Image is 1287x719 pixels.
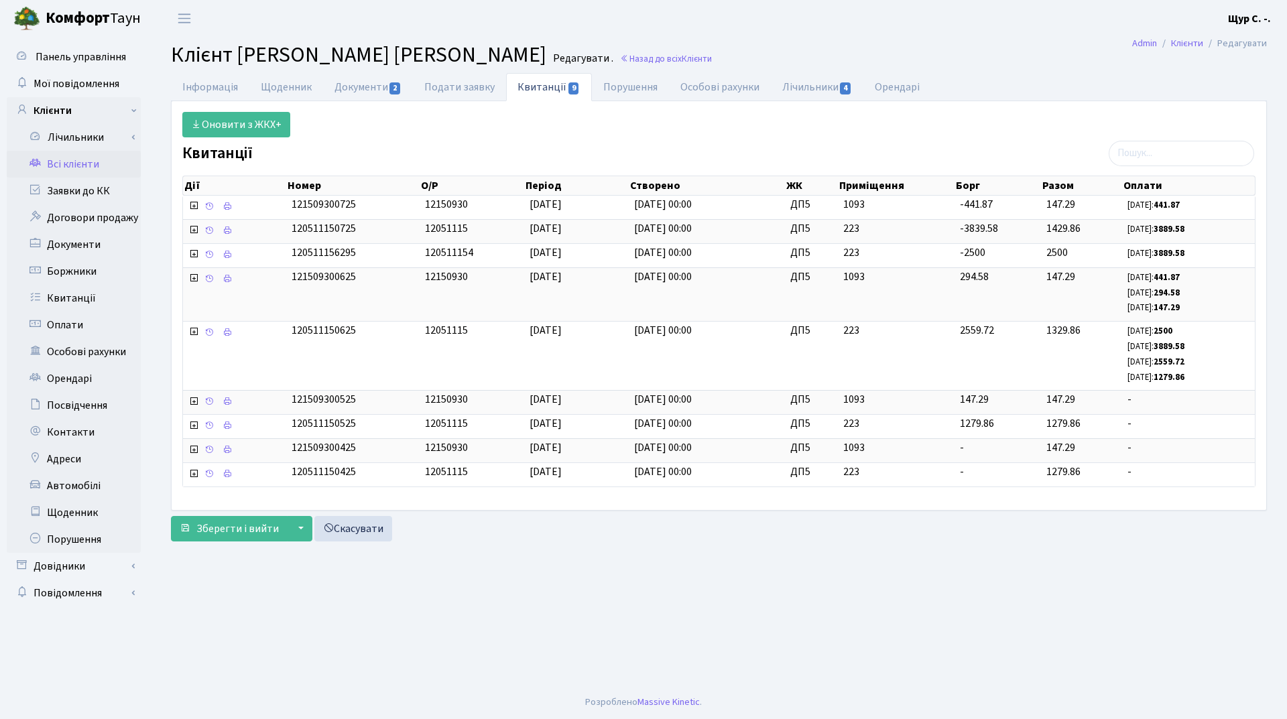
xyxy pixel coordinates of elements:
[1127,392,1249,407] span: -
[1112,29,1287,58] nav: breadcrumb
[1127,464,1249,480] span: -
[171,73,249,101] a: Інформація
[323,73,413,101] a: Документи
[7,338,141,365] a: Особові рахунки
[843,392,949,407] span: 1093
[46,7,141,30] span: Таун
[530,269,562,284] span: [DATE]
[843,245,949,261] span: 223
[1127,302,1180,314] small: [DATE]:
[506,73,591,101] a: Квитанції
[1046,323,1081,338] span: 1329.86
[790,416,833,432] span: ДП5
[1046,416,1081,431] span: 1279.86
[840,82,851,94] span: 4
[1154,302,1180,314] b: 147.29
[36,50,126,64] span: Панель управління
[168,7,201,29] button: Переключити навігацію
[7,231,141,258] a: Документи
[634,464,692,479] span: [DATE] 00:00
[425,440,468,455] span: 12150930
[1154,340,1184,352] b: 3889.58
[7,472,141,499] a: Автомобілі
[524,176,629,195] th: Період
[7,97,141,124] a: Клієнти
[1154,356,1184,368] b: 2559.72
[425,323,468,338] span: 12051115
[413,73,506,101] a: Подати заявку
[1109,141,1254,166] input: Пошук...
[637,695,700,709] a: Massive Kinetic
[292,323,356,338] span: 120511150625
[292,464,356,479] span: 120511150425
[7,312,141,338] a: Оплати
[960,269,989,284] span: 294.58
[550,52,613,65] small: Редагувати .
[292,392,356,407] span: 121509300525
[629,176,785,195] th: Створено
[292,440,356,455] span: 121509300425
[1046,269,1075,284] span: 147.29
[196,521,279,536] span: Зберегти і вийти
[592,73,669,101] a: Порушення
[843,221,949,237] span: 223
[46,7,110,29] b: Комфорт
[1046,464,1081,479] span: 1279.86
[292,269,356,284] span: 121509300625
[1122,176,1255,195] th: Оплати
[843,464,949,480] span: 223
[530,440,562,455] span: [DATE]
[790,221,833,237] span: ДП5
[425,464,468,479] span: 12051115
[771,73,863,101] a: Лічильники
[292,221,356,236] span: 120511150725
[7,499,141,526] a: Щоденник
[634,245,692,260] span: [DATE] 00:00
[1046,392,1075,407] span: 147.29
[1154,247,1184,259] b: 3889.58
[1127,247,1184,259] small: [DATE]:
[1127,223,1184,235] small: [DATE]:
[292,197,356,212] span: 121509300725
[530,221,562,236] span: [DATE]
[790,323,833,338] span: ДП5
[1127,199,1180,211] small: [DATE]:
[1127,371,1184,383] small: [DATE]:
[568,82,579,94] span: 9
[634,221,692,236] span: [DATE] 00:00
[790,245,833,261] span: ДП5
[843,440,949,456] span: 1093
[1154,371,1184,383] b: 1279.86
[634,323,692,338] span: [DATE] 00:00
[1046,245,1068,260] span: 2500
[1127,340,1184,352] small: [DATE]:
[960,221,998,236] span: -3839.58
[1041,176,1122,195] th: Разом
[7,258,141,285] a: Боржники
[960,245,985,260] span: -2500
[171,40,546,70] span: Клієнт [PERSON_NAME] [PERSON_NAME]
[389,82,400,94] span: 2
[7,446,141,472] a: Адреси
[425,416,468,431] span: 12051115
[1127,356,1184,368] small: [DATE]:
[955,176,1042,195] th: Борг
[425,221,468,236] span: 12051115
[425,197,468,212] span: 12150930
[171,516,288,541] button: Зберегти і вийти
[790,197,833,212] span: ДП5
[790,440,833,456] span: ДП5
[7,365,141,392] a: Орендарі
[634,416,692,431] span: [DATE] 00:00
[7,178,141,204] a: Заявки до КК
[7,44,141,70] a: Панель управління
[843,197,949,212] span: 1093
[1132,36,1157,50] a: Admin
[530,323,562,338] span: [DATE]
[960,392,989,407] span: 147.29
[292,245,356,260] span: 120511156295
[249,73,323,101] a: Щоденник
[1203,36,1267,51] li: Редагувати
[182,144,253,164] label: Квитанції
[960,464,964,479] span: -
